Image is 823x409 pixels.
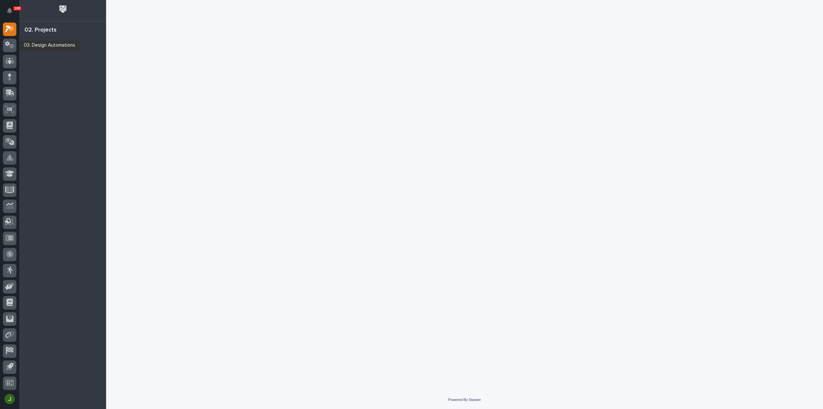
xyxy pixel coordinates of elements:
p: 100 [14,6,21,11]
img: Workspace Logo [57,3,69,15]
div: 02. Projects [24,27,57,34]
div: Notifications100 [8,8,16,18]
button: users-avatar [3,392,16,406]
a: Powered By Stacker [448,398,481,402]
button: Notifications [3,4,16,17]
